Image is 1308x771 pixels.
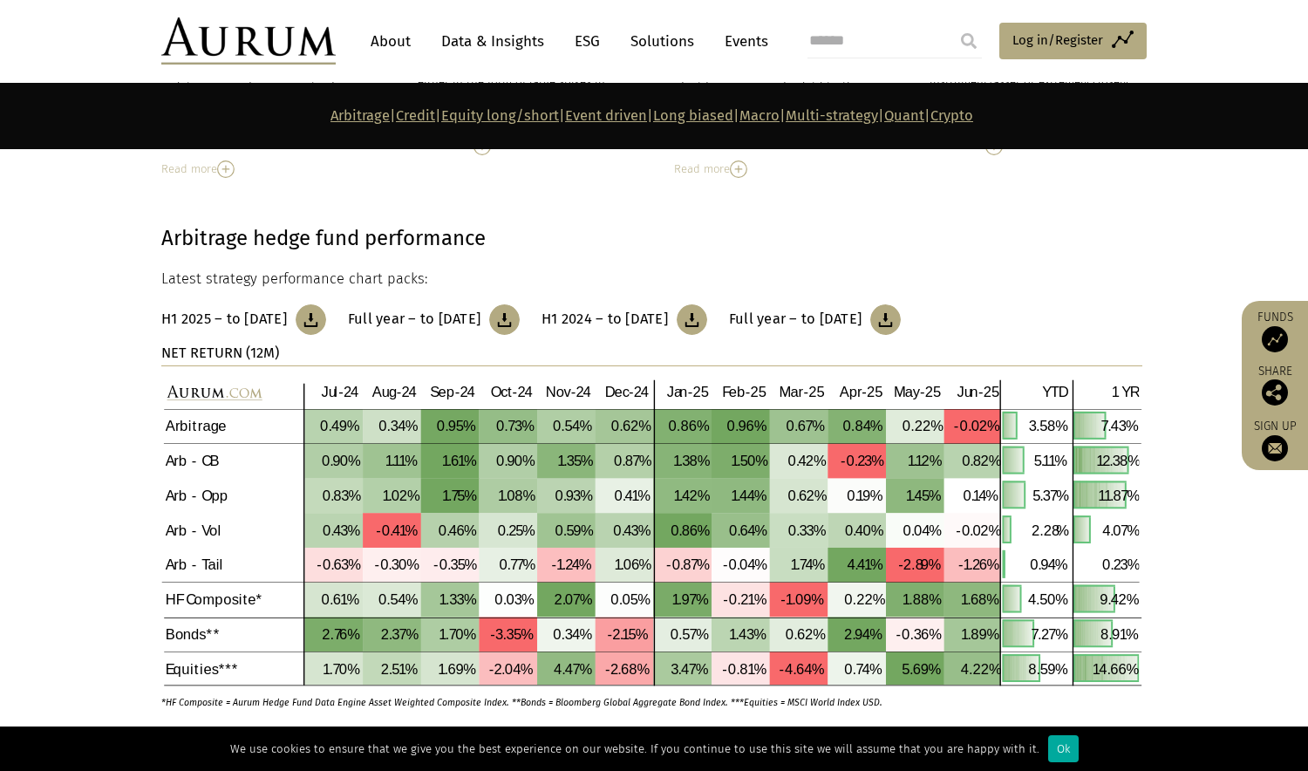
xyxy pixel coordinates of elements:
a: Log in/Register [999,23,1147,59]
a: Crypto [930,107,973,124]
a: Full year – to [DATE] [729,304,901,335]
a: Equity long/short [441,107,559,124]
img: Download Article [296,304,326,335]
img: Sign up to our newsletter [1262,435,1288,461]
a: Quant [884,107,924,124]
strong: NET RETURN (12M) [161,345,279,361]
div: Read more [674,160,887,179]
a: ESG [566,25,609,58]
img: Access Funds [1262,326,1288,352]
img: Download Article [489,304,520,335]
a: Solutions [622,25,703,58]
a: Data & Insights [433,25,553,58]
div: Read more [161,160,374,179]
h3: H1 2024 – to [DATE] [542,310,668,328]
span: Log in/Register [1012,30,1103,51]
img: Read More [217,160,235,178]
h3: H1 2025 – to [DATE] [161,310,287,328]
strong: Arbitrage hedge fund performance [161,226,486,250]
img: Download Article [677,304,707,335]
a: About [362,25,419,58]
div: Ok [1048,735,1079,762]
a: Arbitrage [330,107,390,124]
img: Read More [730,160,747,178]
input: Submit [951,24,986,58]
a: Credit [396,107,435,124]
a: Events [716,25,768,58]
p: Latest strategy performance chart packs: [161,268,1142,290]
a: H1 2024 – to [DATE] [542,304,707,335]
img: Download Article [870,304,901,335]
img: Aurum [161,17,336,65]
a: Event driven [565,107,647,124]
a: Long biased [653,107,733,124]
div: Share [1250,365,1299,406]
a: Full year – to [DATE] [348,304,520,335]
p: *HF Composite = Aurum Hedge Fund Data Engine Asset Weighted Composite Index. **Bonds = Bloomberg ... [161,686,1093,710]
a: H1 2025 – to [DATE] [161,304,326,335]
a: Sign up [1250,419,1299,461]
h3: Full year – to [DATE] [348,310,480,328]
a: Multi-strategy [786,107,878,124]
a: Funds [1250,310,1299,352]
h3: Full year – to [DATE] [729,310,862,328]
img: Share this post [1262,379,1288,406]
a: Macro [739,107,780,124]
strong: | | | | | | | | [330,107,973,124]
